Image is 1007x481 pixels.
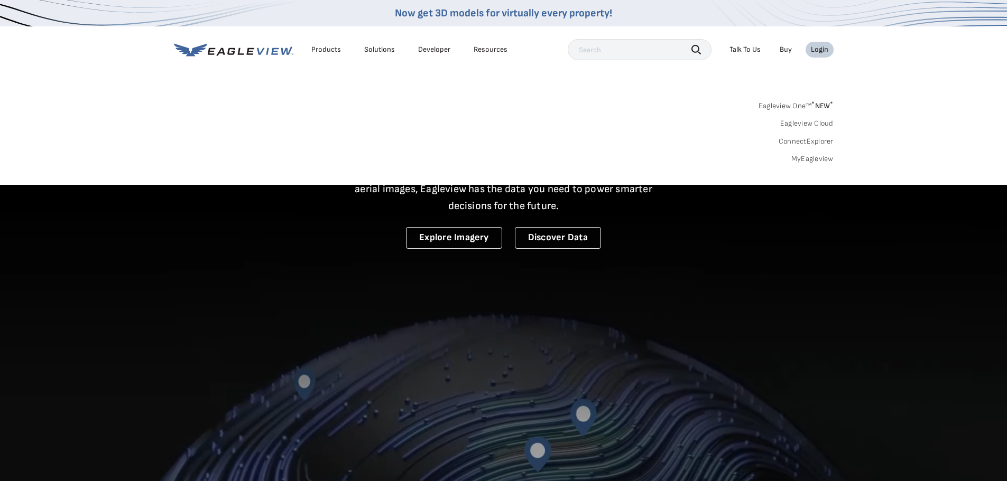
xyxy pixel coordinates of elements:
a: Eagleview One™*NEW* [759,98,834,110]
div: Products [311,45,341,54]
input: Search [568,39,712,60]
div: Resources [474,45,507,54]
a: Eagleview Cloud [780,119,834,128]
a: MyEagleview [791,154,834,164]
a: Buy [780,45,792,54]
a: Developer [418,45,450,54]
a: Discover Data [515,227,601,249]
a: Explore Imagery [406,227,502,249]
p: A new era starts here. Built on more than 3.5 billion high-resolution aerial images, Eagleview ha... [342,164,666,214]
a: Now get 3D models for virtually every property! [395,7,612,20]
div: Talk To Us [729,45,761,54]
a: ConnectExplorer [779,137,834,146]
div: Solutions [364,45,395,54]
span: NEW [811,101,833,110]
div: Login [811,45,828,54]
